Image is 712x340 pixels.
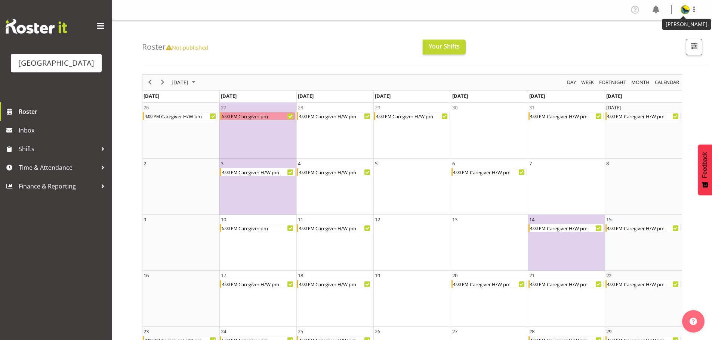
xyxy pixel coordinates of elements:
[375,93,391,99] span: [DATE]
[297,224,372,232] div: Caregiver H/W pm Begin From Tuesday, November 11, 2025 at 4:00:00 PM GMT+13:00 Ends At Tuesday, N...
[529,104,534,111] div: 31
[530,280,546,288] div: 4:00 PM
[530,112,546,120] div: 4:00 PM
[702,152,708,178] span: Feedback
[296,159,373,215] td: Tuesday, November 4, 2025
[451,280,527,288] div: Caregiver H/W pm Begin From Thursday, November 20, 2025 at 4:00:00 PM GMT+13:00 Ends At Thursday,...
[528,103,605,159] td: Friday, October 31, 2025
[529,216,534,223] div: 14
[392,112,449,120] div: Caregiver H/W pm
[469,280,526,288] div: Caregiver H/W pm
[221,104,226,111] div: 27
[606,328,611,335] div: 29
[607,224,623,232] div: 4:00 PM
[373,159,450,215] td: Wednesday, November 5, 2025
[158,78,168,87] button: Next
[452,328,457,335] div: 27
[529,160,532,167] div: 7
[144,75,156,90] div: previous period
[598,78,628,87] button: Fortnight
[423,40,466,54] button: Your Shifts
[528,224,604,232] div: Caregiver H/W pm Begin From Friday, November 14, 2025 at 4:00:00 PM GMT+13:00 Ends At Friday, Nov...
[623,280,680,288] div: Caregiver H/W pm
[166,44,208,51] span: Not published
[452,104,457,111] div: 30
[298,112,315,120] div: 4:00 PM
[219,103,296,159] td: Monday, October 27, 2025
[144,104,149,111] div: 26
[451,159,528,215] td: Thursday, November 6, 2025
[221,112,238,120] div: 5:00 PM
[375,216,380,223] div: 12
[451,103,528,159] td: Thursday, October 30, 2025
[156,75,169,90] div: next period
[529,93,545,99] span: [DATE]
[623,224,680,232] div: Caregiver H/W pm
[623,112,680,120] div: Caregiver H/W pm
[144,112,160,120] div: 4:00 PM
[221,216,226,223] div: 10
[580,78,595,87] span: Week
[297,168,372,176] div: Caregiver H/W pm Begin From Tuesday, November 4, 2025 at 4:00:00 PM GMT+13:00 Ends At Tuesday, No...
[221,328,226,335] div: 24
[220,280,295,288] div: Caregiver H/W pm Begin From Monday, November 17, 2025 at 4:00:00 PM GMT+13:00 Ends At Monday, Nov...
[142,271,219,327] td: Sunday, November 16, 2025
[144,328,149,335] div: 23
[681,5,690,14] img: gemma-hall22491374b5f274993ff8414464fec47f.png
[298,104,303,111] div: 28
[566,78,577,87] button: Timeline Day
[298,224,315,232] div: 4:00 PM
[451,271,528,327] td: Thursday, November 20, 2025
[546,224,603,232] div: Caregiver H/W pm
[238,168,295,176] div: Caregiver H/W pm
[453,280,469,288] div: 4:00 PM
[6,19,67,34] img: Rosterit website logo
[298,160,300,167] div: 4
[528,112,604,120] div: Caregiver H/W pm Begin From Friday, October 31, 2025 at 4:00:00 PM GMT+13:00 Ends At Friday, Octo...
[221,93,237,99] span: [DATE]
[373,103,450,159] td: Wednesday, October 29, 2025
[546,112,603,120] div: Caregiver H/W pm
[686,39,702,55] button: Filter Shifts
[298,280,315,288] div: 4:00 PM
[528,159,605,215] td: Friday, November 7, 2025
[451,168,527,176] div: Caregiver H/W pm Begin From Thursday, November 6, 2025 at 4:00:00 PM GMT+13:00 Ends At Thursday, ...
[19,125,108,136] span: Inbox
[605,159,682,215] td: Saturday, November 8, 2025
[469,168,526,176] div: Caregiver H/W pm
[298,216,303,223] div: 11
[451,215,528,271] td: Thursday, November 13, 2025
[528,280,604,288] div: Caregiver H/W pm Begin From Friday, November 21, 2025 at 4:00:00 PM GMT+13:00 Ends At Friday, Nov...
[142,43,208,51] h4: Roster
[221,272,226,279] div: 17
[528,215,605,271] td: Friday, November 14, 2025
[298,328,303,335] div: 25
[144,272,149,279] div: 16
[144,216,146,223] div: 9
[580,78,595,87] button: Timeline Week
[375,104,380,111] div: 29
[221,224,238,232] div: 5:00 PM
[142,103,219,159] td: Sunday, October 26, 2025
[529,272,534,279] div: 21
[605,103,682,159] td: Saturday, November 1, 2025
[19,162,97,173] span: Time & Attendance
[297,112,372,120] div: Caregiver H/W pm Begin From Tuesday, October 28, 2025 at 4:00:00 PM GMT+13:00 Ends At Tuesday, Oc...
[144,160,146,167] div: 2
[315,168,372,176] div: Caregiver H/W pm
[315,224,372,232] div: Caregiver H/W pm
[315,280,372,288] div: Caregiver H/W pm
[605,224,681,232] div: Caregiver H/W pm Begin From Saturday, November 15, 2025 at 4:00:00 PM GMT+13:00 Ends At Saturday,...
[654,78,681,87] button: Month
[220,224,295,232] div: Caregiver pm Begin From Monday, November 10, 2025 at 5:00:00 PM GMT+13:00 Ends At Monday, Novembe...
[698,144,712,195] button: Feedback - Show survey
[298,93,314,99] span: [DATE]
[171,78,189,87] span: [DATE]
[605,112,681,120] div: Caregiver H/W pm Begin From Saturday, November 1, 2025 at 4:00:00 PM GMT+13:00 Ends At Saturday, ...
[631,78,650,87] span: Month
[219,271,296,327] td: Monday, November 17, 2025
[630,78,651,87] button: Timeline Month
[238,224,295,232] div: Caregiver pm
[606,104,621,111] div: [DATE]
